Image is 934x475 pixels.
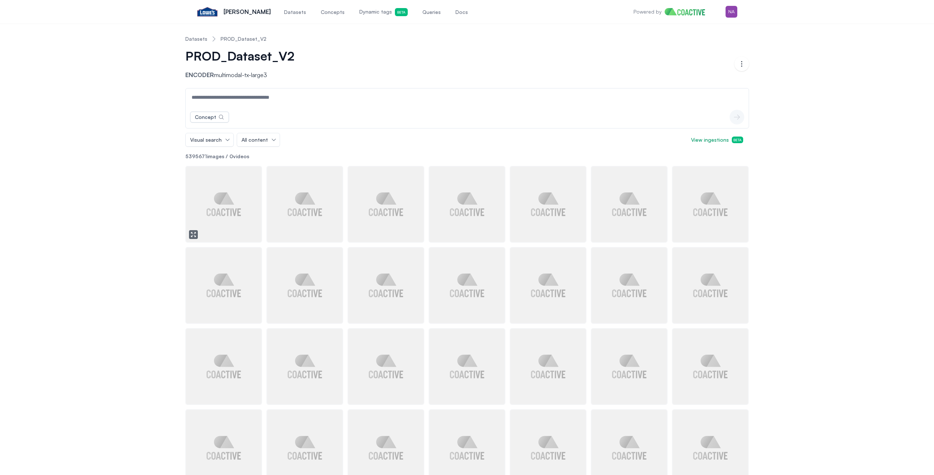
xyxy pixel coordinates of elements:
[229,153,233,159] span: 0
[510,329,586,404] img: https://app.coactive.ai/assets/ui/images/coactive/PROD_Dataset_V2_1742428308587/ceb52467-5f7d-47e...
[190,112,229,123] button: Concept
[429,248,505,323] img: https://app.coactive.ai/assets/ui/images/coactive/PROD_Dataset_V2_1742428308587/8a047bc9-e081-4b1...
[186,329,261,404] img: https://app.coactive.ai/assets/ui/images/coactive/PROD_Dataset_V2_1742428308587/5f803931-4530-4a0...
[185,153,749,160] p: images / videos
[395,8,408,16] span: Beta
[185,153,207,159] span: 5395671
[223,7,271,16] p: [PERSON_NAME]
[422,8,441,16] span: Queries
[592,329,667,404] img: https://app.coactive.ai/assets/ui/images/coactive/PROD_Dataset_V2_1742428308587/1d9b4e32-12b0-461...
[348,167,424,242] img: https://app.coactive.ai/assets/ui/images/coactive/PROD_Dataset_V2_1742428308587/bda96a1e-e98f-4cf...
[267,329,342,404] img: https://app.coactive.ai/assets/ui/images/coactive/PROD_Dataset_V2_1742428308587/cadfc3cb-7b54-4fd...
[673,167,748,242] img: https://app.coactive.ai/assets/ui/images/coactive/PROD_Dataset_V2_1742428308587/985092dd-2743-409...
[241,136,268,144] span: All content
[592,248,667,323] img: https://app.coactive.ai/assets/ui/images/coactive/PROD_Dataset_V2_1742428308587/7f73a3dd-180a-4f7...
[673,329,748,404] img: https://app.coactive.ai/assets/ui/images/coactive/PROD_Dataset_V2_1742428308587/d6448df3-0011-4fa...
[185,70,310,79] p: multimodal-tx-large3
[186,133,233,146] button: Visual search
[429,167,505,242] img: https://app.coactive.ai/assets/ui/images/coactive/PROD_Dataset_V2_1742428308587/b7c1e2d2-2621-4aa...
[510,167,586,242] img: https://app.coactive.ai/assets/ui/images/coactive/PROD_Dataset_V2_1742428308587/ec6eb9ff-50e4-493...
[221,35,266,43] a: PROD_Dataset_V2
[237,133,280,146] button: All content
[510,248,586,323] img: https://app.coactive.ai/assets/ui/images/coactive/PROD_Dataset_V2_1742428308587/645b065f-8d1c-4f8...
[186,167,261,242] img: https://app.coactive.ai/assets/ui/images/coactive/PROD_Dataset_V2_1742428308587/0fc92e16-cf66-469...
[197,6,218,18] img: Lowe's
[284,8,306,16] span: Datasets
[429,329,505,404] img: https://app.coactive.ai/assets/ui/images/coactive/PROD_Dataset_V2_1742428308587/eaa91818-6bb8-40a...
[195,113,216,121] div: Concept
[185,29,749,48] nav: Breadcrumb
[732,137,743,143] span: Beta
[185,48,305,63] button: PROD_Dataset_V2
[186,248,261,323] img: https://app.coactive.ai/assets/ui/images/coactive/PROD_Dataset_V2_1742428308587/166eb9c2-588a-422...
[185,35,207,43] a: Datasets
[685,133,749,146] button: View ingestionsBeta
[665,8,711,15] img: Home
[348,248,424,323] img: https://app.coactive.ai/assets/ui/images/coactive/PROD_Dataset_V2_1742428308587/9d8f355d-eae2-4f5...
[321,8,345,16] span: Concepts
[673,248,748,323] img: https://app.coactive.ai/assets/ui/images/coactive/PROD_Dataset_V2_1742428308587/c096af68-d87c-4e9...
[185,71,214,79] span: Encoder
[633,8,662,15] p: Powered by
[267,248,342,323] img: https://app.coactive.ai/assets/ui/images/coactive/PROD_Dataset_V2_1742428308587/6736b3e5-cea0-40a...
[267,167,342,242] img: https://app.coactive.ai/assets/ui/images/coactive/PROD_Dataset_V2_1742428308587/0dd46fb3-c4e8-453...
[691,136,743,144] span: View ingestions
[348,329,424,404] img: https://app.coactive.ai/assets/ui/images/coactive/PROD_Dataset_V2_1742428308587/f42e8917-53e3-4bc...
[185,48,294,63] span: PROD_Dataset_V2
[592,167,667,242] img: https://app.coactive.ai/assets/ui/images/coactive/PROD_Dataset_V2_1742428308587/d56be394-d7be-4b6...
[190,136,222,144] span: Visual search
[726,6,737,18] img: Menu for the logged in user
[359,8,408,16] span: Dynamic tags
